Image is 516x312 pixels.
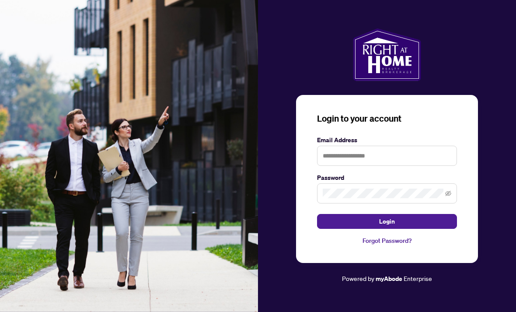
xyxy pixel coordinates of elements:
[317,173,457,182] label: Password
[317,236,457,245] a: Forgot Password?
[317,214,457,229] button: Login
[379,214,395,228] span: Login
[342,274,374,282] span: Powered by
[317,112,457,125] h3: Login to your account
[404,274,432,282] span: Enterprise
[317,135,457,145] label: Email Address
[376,274,402,284] a: myAbode
[445,190,451,196] span: eye-invisible
[353,28,421,81] img: ma-logo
